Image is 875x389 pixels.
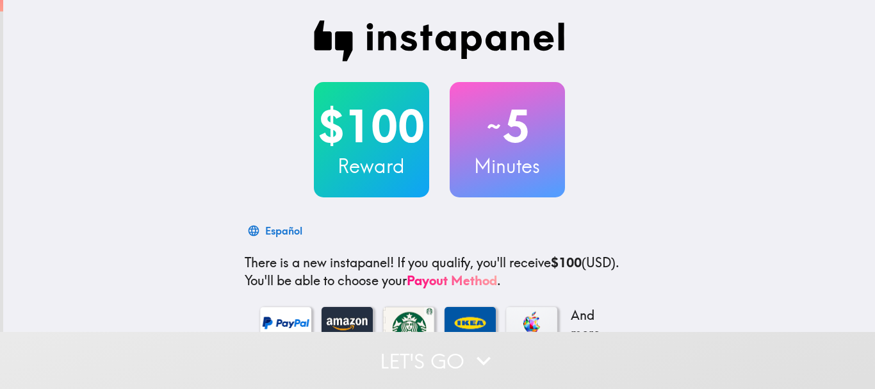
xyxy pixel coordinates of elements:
p: If you qualify, you'll receive (USD) . You'll be able to choose your . [245,254,634,290]
h2: 5 [450,100,565,153]
p: And more... [568,306,619,342]
span: ~ [485,107,503,145]
div: Español [265,222,302,240]
button: Español [245,218,307,244]
b: $100 [551,254,582,270]
a: Payout Method [407,272,497,288]
h3: Reward [314,153,429,179]
h3: Minutes [450,153,565,179]
h2: $100 [314,100,429,153]
span: There is a new instapanel! [245,254,394,270]
img: Instapanel [314,21,565,62]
